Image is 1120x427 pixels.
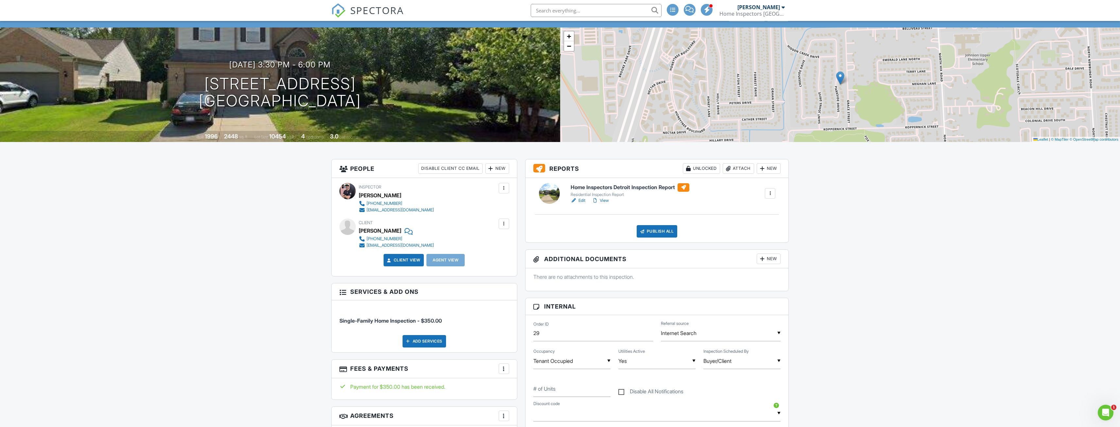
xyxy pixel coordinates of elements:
a: [EMAIL_ADDRESS][DOMAIN_NAME] [359,207,434,213]
h3: Reports [526,159,789,178]
li: Service: Single-Family Home Inspection [339,305,509,329]
a: Leaflet [1033,137,1048,141]
label: # of Units [533,385,556,392]
div: [PERSON_NAME] [737,4,780,10]
input: # of Units [533,381,611,397]
h3: [DATE] 3:30 pm - 6:00 pm [229,60,331,69]
label: Occupancy [533,348,555,354]
div: New [757,163,781,174]
label: Referral source [661,321,689,327]
div: Payment for $350.00 has been received. [339,383,509,390]
a: [EMAIL_ADDRESS][DOMAIN_NAME] [359,242,434,249]
div: Client View [729,12,765,21]
span: SPECTORA [350,3,404,17]
a: SPECTORA [331,9,404,23]
div: [PERSON_NAME] [359,226,401,236]
img: Marker [836,71,844,85]
div: [PHONE_NUMBER] [367,236,402,241]
a: Home Inspectors Detroit Inspection Report Residential Inspection Report [571,183,689,198]
label: Utilities Active [618,348,645,354]
span: + [567,32,571,40]
div: New [485,163,509,174]
span: sq.ft. [287,134,295,139]
h1: [STREET_ADDRESS] [GEOGRAPHIC_DATA] [199,75,361,110]
a: Zoom in [564,31,574,41]
h3: People [332,159,517,178]
h3: Agreements [332,407,517,425]
h3: Fees & Payments [332,360,517,378]
a: © MapTiler [1051,137,1069,141]
div: Home Inspectors Detroit [719,10,785,17]
div: Publish All [637,225,678,238]
div: 1996 [205,133,218,140]
div: Residential Inspection Report [571,192,689,197]
iframe: Intercom live chat [1098,405,1113,420]
a: View [592,197,609,204]
p: There are no attachments to this inspection. [533,273,781,280]
label: Inspection Scheduled By [703,348,749,354]
div: Disable Client CC Email [418,163,483,174]
span: Built [197,134,204,139]
div: [EMAIL_ADDRESS][DOMAIN_NAME] [367,207,434,213]
div: Attach [723,163,754,174]
a: Edit [571,197,585,204]
div: 4 [301,133,305,140]
div: 10454 [269,133,286,140]
span: bedrooms [306,134,324,139]
a: © OpenStreetMap contributors [1070,137,1118,141]
div: More [767,12,788,21]
img: The Best Home Inspection Software - Spectora [331,3,346,18]
span: − [567,42,571,50]
div: Add Services [403,335,446,347]
span: Client [359,220,373,225]
span: Inspector [359,185,381,189]
div: [PERSON_NAME] [359,190,401,200]
div: 3.0 [330,133,338,140]
span: 1 [1111,405,1116,410]
h3: Additional Documents [526,250,789,268]
div: New [757,254,781,264]
a: [PHONE_NUMBER] [359,236,434,242]
label: Order ID [533,321,549,327]
h3: Services & Add ons [332,283,517,300]
h6: Home Inspectors Detroit Inspection Report [571,183,689,192]
div: Unlocked [683,163,720,174]
input: Search everything... [531,4,662,17]
h3: Internal [526,298,789,315]
div: [EMAIL_ADDRESS][DOMAIN_NAME] [367,243,434,248]
span: sq. ft. [239,134,248,139]
span: Lot Size [254,134,268,139]
div: 2448 [224,133,238,140]
span: bathrooms [339,134,358,139]
span: | [1049,137,1050,141]
div: [PHONE_NUMBER] [367,201,402,206]
a: Zoom out [564,41,574,51]
a: Client View [386,257,421,263]
a: [PHONE_NUMBER] [359,200,434,207]
label: Disable All Notifications [618,388,683,397]
span: Single-Family Home Inspection - $350.00 [339,317,442,324]
label: Discount code [533,401,560,407]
